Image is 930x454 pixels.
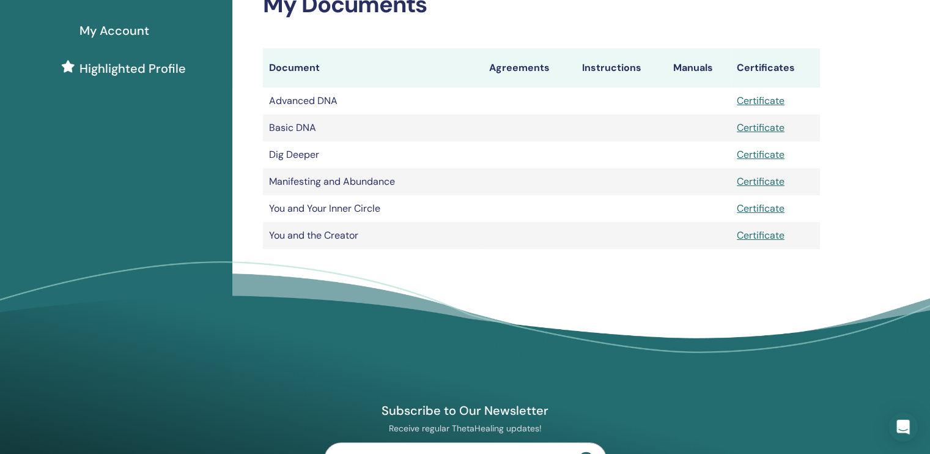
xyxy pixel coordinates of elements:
th: Instructions [576,48,667,87]
span: My Account [79,21,149,40]
td: Manifesting and Abundance [263,168,483,195]
div: Open Intercom Messenger [888,412,918,442]
th: Agreements [483,48,576,87]
h4: Subscribe to Our Newsletter [324,403,607,419]
td: You and Your Inner Circle [263,195,483,222]
a: Certificate [737,94,784,107]
p: Receive regular ThetaHealing updates! [324,423,607,434]
td: Basic DNA [263,114,483,141]
a: Certificate [737,148,784,161]
a: Certificate [737,175,784,188]
td: Advanced DNA [263,87,483,114]
td: Dig Deeper [263,141,483,168]
td: You and the Creator [263,222,483,249]
a: Certificate [737,229,784,242]
th: Document [263,48,483,87]
a: Certificate [737,121,784,134]
th: Manuals [667,48,731,87]
th: Certificates [731,48,820,87]
a: Certificate [737,202,784,215]
span: Highlighted Profile [79,59,186,78]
